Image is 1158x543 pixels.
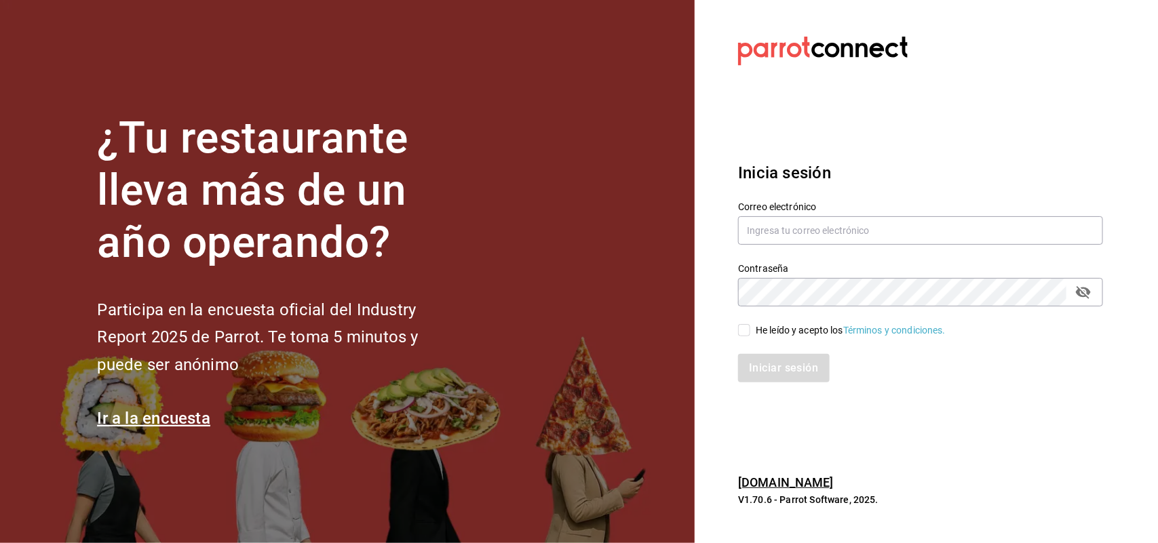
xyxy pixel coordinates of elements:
[843,325,946,336] a: Términos y condiciones.
[1072,281,1095,304] button: passwordField
[738,203,1103,212] label: Correo electrónico
[97,113,463,268] h1: ¿Tu restaurante lleva más de un año operando?
[756,323,946,338] div: He leído y acepto los
[738,161,1103,185] h3: Inicia sesión
[97,409,210,428] a: Ir a la encuesta
[738,493,1103,506] p: V1.70.6 - Parrot Software, 2025.
[97,296,463,379] h2: Participa en la encuesta oficial del Industry Report 2025 de Parrot. Te toma 5 minutos y puede se...
[738,475,834,489] a: [DOMAIN_NAME]
[738,264,1103,274] label: Contraseña
[738,216,1103,245] input: Ingresa tu correo electrónico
